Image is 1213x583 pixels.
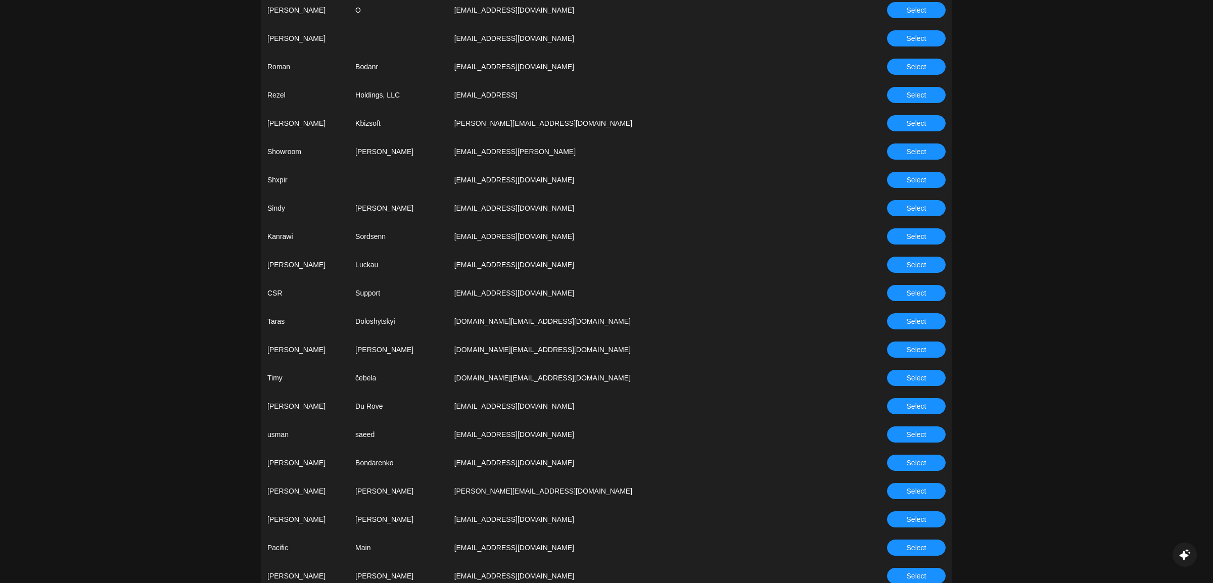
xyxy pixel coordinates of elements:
[887,511,946,527] button: Select
[887,342,946,358] button: Select
[448,335,832,364] td: [DOMAIN_NAME][EMAIL_ADDRESS][DOMAIN_NAME]
[261,307,349,335] td: Taras
[907,203,926,214] span: Select
[349,420,448,449] td: saeed
[907,457,926,468] span: Select
[887,455,946,471] button: Select
[887,285,946,301] button: Select
[907,570,926,581] span: Select
[907,542,926,553] span: Select
[261,533,349,562] td: Pacific
[261,24,349,53] td: [PERSON_NAME]
[448,449,832,477] td: [EMAIL_ADDRESS][DOMAIN_NAME]
[887,2,946,18] button: Select
[261,81,349,109] td: Rezel
[907,401,926,412] span: Select
[907,231,926,242] span: Select
[261,222,349,251] td: Kanrawi
[349,505,448,533] td: [PERSON_NAME]
[349,109,448,137] td: Kbizsoft
[448,109,832,137] td: [PERSON_NAME][EMAIL_ADDRESS][DOMAIN_NAME]
[448,194,832,222] td: [EMAIL_ADDRESS][DOMAIN_NAME]
[887,172,946,188] button: Select
[907,287,926,299] span: Select
[907,514,926,525] span: Select
[349,251,448,279] td: Luckau
[261,109,349,137] td: [PERSON_NAME]
[887,200,946,216] button: Select
[448,364,832,392] td: [DOMAIN_NAME][EMAIL_ADDRESS][DOMAIN_NAME]
[887,115,946,131] button: Select
[887,87,946,103] button: Select
[261,477,349,505] td: [PERSON_NAME]
[261,392,349,420] td: [PERSON_NAME]
[448,222,832,251] td: [EMAIL_ADDRESS][DOMAIN_NAME]
[349,477,448,505] td: [PERSON_NAME]
[261,137,349,166] td: Showroom
[261,194,349,222] td: Sindy
[907,5,926,16] span: Select
[349,449,448,477] td: Bondarenko
[261,449,349,477] td: [PERSON_NAME]
[907,372,926,383] span: Select
[349,81,448,109] td: Holdings, LLC
[261,166,349,194] td: Shxpir
[887,370,946,386] button: Select
[887,30,946,46] button: Select
[907,344,926,355] span: Select
[448,81,832,109] td: [EMAIL_ADDRESS]
[261,420,349,449] td: usman
[349,222,448,251] td: Sordsenn
[261,251,349,279] td: [PERSON_NAME]
[261,335,349,364] td: [PERSON_NAME]
[887,540,946,556] button: Select
[887,313,946,329] button: Select
[349,194,448,222] td: [PERSON_NAME]
[887,426,946,443] button: Select
[448,279,832,307] td: [EMAIL_ADDRESS][DOMAIN_NAME]
[448,392,832,420] td: [EMAIL_ADDRESS][DOMAIN_NAME]
[907,118,926,129] span: Select
[448,533,832,562] td: [EMAIL_ADDRESS][DOMAIN_NAME]
[349,335,448,364] td: [PERSON_NAME]
[907,429,926,440] span: Select
[448,137,832,166] td: [EMAIL_ADDRESS][PERSON_NAME]
[887,483,946,499] button: Select
[261,53,349,81] td: Roman
[448,166,832,194] td: [EMAIL_ADDRESS][DOMAIN_NAME]
[907,485,926,497] span: Select
[448,307,832,335] td: [DOMAIN_NAME][EMAIL_ADDRESS][DOMAIN_NAME]
[887,228,946,245] button: Select
[448,24,832,53] td: [EMAIL_ADDRESS][DOMAIN_NAME]
[349,53,448,81] td: Bodanr
[448,477,832,505] td: [PERSON_NAME][EMAIL_ADDRESS][DOMAIN_NAME]
[261,279,349,307] td: CSR
[907,146,926,157] span: Select
[887,257,946,273] button: Select
[887,398,946,414] button: Select
[887,143,946,160] button: Select
[907,316,926,327] span: Select
[907,174,926,185] span: Select
[349,307,448,335] td: Doloshytskyi
[349,533,448,562] td: Main
[907,33,926,44] span: Select
[349,137,448,166] td: [PERSON_NAME]
[448,53,832,81] td: [EMAIL_ADDRESS][DOMAIN_NAME]
[907,89,926,101] span: Select
[261,364,349,392] td: Timy
[349,364,448,392] td: čebela
[349,392,448,420] td: Du Rove
[448,251,832,279] td: [EMAIL_ADDRESS][DOMAIN_NAME]
[907,259,926,270] span: Select
[349,279,448,307] td: Support
[448,505,832,533] td: [EMAIL_ADDRESS][DOMAIN_NAME]
[907,61,926,72] span: Select
[887,59,946,75] button: Select
[448,420,832,449] td: [EMAIL_ADDRESS][DOMAIN_NAME]
[261,505,349,533] td: [PERSON_NAME]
